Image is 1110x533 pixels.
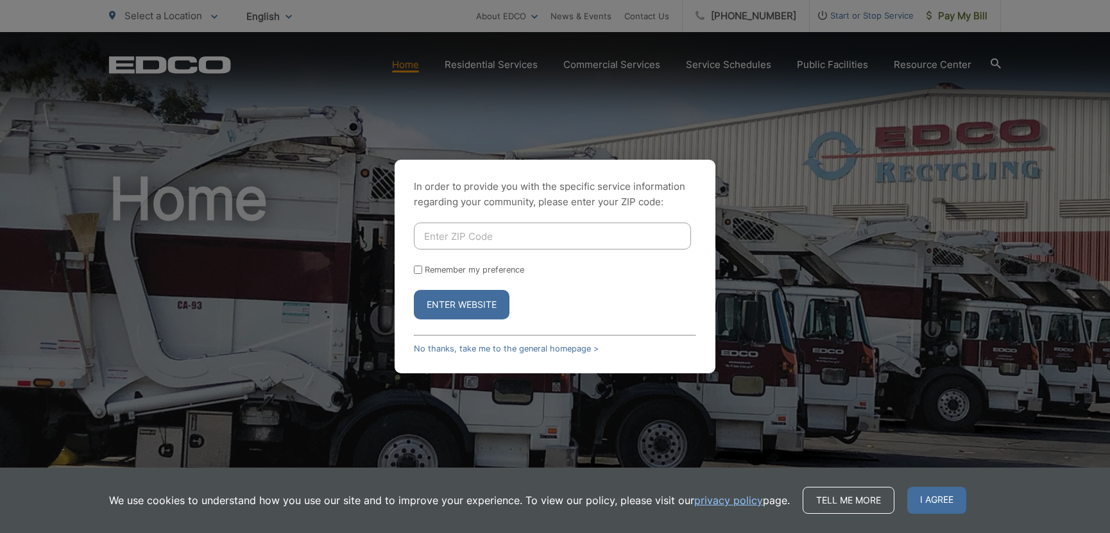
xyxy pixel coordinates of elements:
a: privacy policy [694,493,763,508]
label: Remember my preference [425,265,524,275]
p: We use cookies to understand how you use our site and to improve your experience. To view our pol... [109,493,790,508]
a: Tell me more [803,487,894,514]
p: In order to provide you with the specific service information regarding your community, please en... [414,179,696,210]
button: Enter Website [414,290,509,319]
input: Enter ZIP Code [414,223,691,250]
a: No thanks, take me to the general homepage > [414,344,599,353]
span: I agree [907,487,966,514]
